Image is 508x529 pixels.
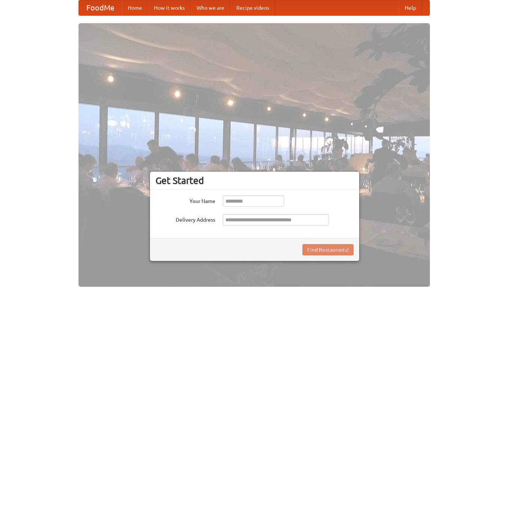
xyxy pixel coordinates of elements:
[79,0,122,15] a: FoodMe
[302,244,354,255] button: Find Restaurants!
[156,175,354,186] h3: Get Started
[122,0,148,15] a: Home
[399,0,422,15] a: Help
[148,0,191,15] a: How it works
[156,196,215,205] label: Your Name
[191,0,230,15] a: Who we are
[230,0,275,15] a: Recipe videos
[156,214,215,224] label: Delivery Address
